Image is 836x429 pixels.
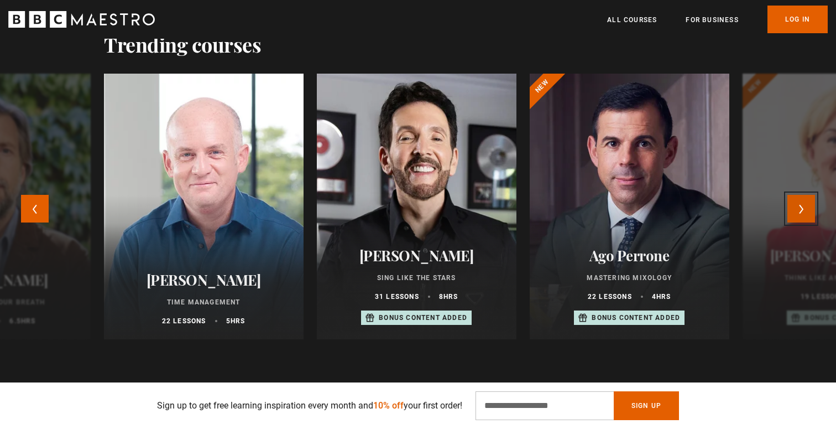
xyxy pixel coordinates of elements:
h2: [PERSON_NAME] [330,247,503,264]
h2: [PERSON_NAME] [117,271,290,288]
p: Sing Like the Stars [330,273,503,283]
p: 8 [439,292,458,302]
abbr: hrs [656,293,671,301]
nav: Primary [607,6,828,33]
p: Sign up to get free learning inspiration every month and your first order! [157,399,462,412]
p: Bonus content added [592,313,680,323]
p: 22 lessons [588,292,632,302]
a: [PERSON_NAME] Sing Like the Stars 31 lessons 8hrs Bonus content added [317,74,516,339]
p: 4 [652,292,671,302]
span: 10% off [373,400,404,411]
p: Bonus content added [379,313,467,323]
abbr: hrs [231,317,245,325]
p: Mastering Mixology [543,273,716,283]
button: Sign Up [614,391,679,420]
p: Time Management [117,297,290,307]
a: Log In [767,6,828,33]
a: Ago Perrone Mastering Mixology 22 lessons 4hrs Bonus content added New [530,74,729,339]
p: 6.5 [9,316,35,326]
p: 22 lessons [162,316,206,326]
abbr: hrs [443,293,458,301]
abbr: hrs [21,317,36,325]
svg: BBC Maestro [8,11,155,28]
p: 5 [226,316,245,326]
a: For business [686,14,738,25]
a: All Courses [607,14,657,25]
a: [PERSON_NAME] Time Management 22 lessons 5hrs [104,74,304,339]
p: 31 lessons [375,292,419,302]
h2: Ago Perrone [543,247,716,264]
h2: Trending courses [104,33,261,56]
